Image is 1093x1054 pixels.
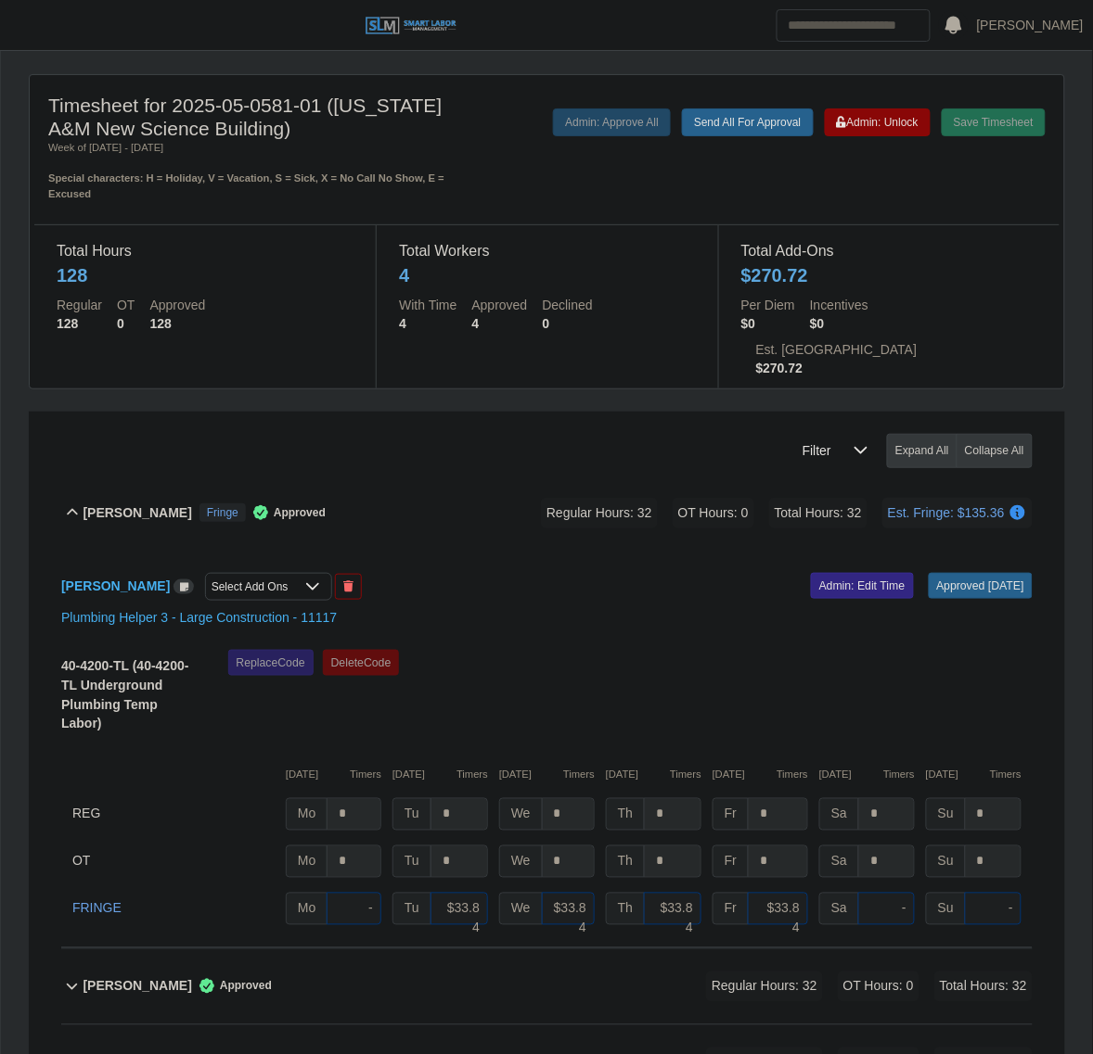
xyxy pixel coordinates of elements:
span: $33.84 [447,901,480,935]
dt: Total Hours [57,240,354,262]
dd: 0 [543,314,593,333]
div: [DATE] [606,768,701,783]
div: Prevailing Wage (Fringe Eligible) [199,503,246,522]
span: Fr [713,798,749,831]
span: Filter [791,434,842,468]
dt: Regular [57,296,102,314]
dt: Approved [149,296,205,314]
span: Sa [819,845,859,878]
span: Th [606,798,645,831]
span: - [368,901,373,916]
dd: $0 [741,314,795,333]
a: [PERSON_NAME] [61,578,170,593]
b: 40-4200-TL (40-4200-TL Underground Plumbing Temp Labor) [61,658,188,731]
div: Select Add Ons [206,574,294,600]
button: [PERSON_NAME] Fringe Approved Regular Hours: 32 OT Hours: 0 Total Hours: 32 Est. Fringe: $135.36 [61,476,1033,551]
span: $33.84 [554,901,586,935]
span: Admin: Unlock [837,116,919,129]
span: Sa [819,798,859,831]
dt: Declined [543,296,593,314]
span: - [902,901,907,916]
dd: 0 [117,314,135,333]
span: We [499,845,543,878]
span: Su [926,845,966,878]
span: FRINGE [72,899,122,919]
span: Approved [192,977,272,996]
span: - [1009,901,1013,916]
div: Week of [DATE] - [DATE] [48,140,447,156]
div: [DATE] [286,768,381,783]
div: bulk actions [887,434,1033,468]
span: Mo [286,845,328,878]
dt: Approved [472,296,528,314]
button: ReplaceCode [228,650,314,676]
span: Mo [286,798,328,831]
dt: OT [117,296,135,314]
img: SLM Logo [365,16,457,36]
button: Admin: Approve All [553,108,671,136]
span: $33.84 [661,901,693,935]
button: Admin: Unlock [825,108,931,136]
span: Total Hours: 32 [934,971,1033,1002]
span: OT Hours: 0 [673,498,754,528]
div: 4 [399,262,409,288]
div: REG [72,798,275,831]
span: We [499,798,543,831]
button: End Worker & Remove from the Timesheet [335,574,362,600]
dd: $270.72 [756,359,918,377]
dd: $0 [810,314,868,333]
span: We [499,893,543,925]
button: Expand All [887,434,958,468]
div: [DATE] [819,768,915,783]
a: Admin: Edit Time [811,573,914,599]
button: Timers [670,768,701,783]
a: View/Edit Notes [174,578,194,593]
button: Save Timesheet [942,108,1046,136]
span: Approved [246,503,326,522]
button: Timers [777,768,808,783]
dd: 4 [399,314,456,333]
span: Tu [392,798,431,831]
dd: 128 [149,314,205,333]
button: DeleteCode [323,650,400,676]
span: Est. Fringe: $135.36 [882,498,1033,528]
button: Timers [456,768,488,783]
div: [DATE] [713,768,808,783]
span: OT Hours: 0 [838,971,919,1002]
b: [PERSON_NAME] [83,977,191,997]
span: Fr [713,893,749,925]
span: Tu [392,893,431,925]
span: $33.84 [767,901,800,935]
dt: Total Add-Ons [741,240,1037,262]
button: [PERSON_NAME] Approved Regular Hours: 32 OT Hours: 0 Total Hours: 32 [61,949,1033,1024]
div: Special characters: H = Holiday, V = Vacation, S = Sick, X = No Call No Show, E = Excused [48,156,447,202]
button: Timers [990,768,1022,783]
dt: With Time [399,296,456,314]
span: Mo [286,893,328,925]
div: $270.72 [741,262,808,288]
div: [DATE] [499,768,595,783]
a: Approved [DATE] [929,573,1033,599]
span: Regular Hours: 32 [541,498,658,528]
span: Tu [392,845,431,878]
span: Regular Hours: 32 [706,971,823,1002]
span: Total Hours: 32 [769,498,868,528]
dt: Total Workers [399,240,695,262]
button: Send All For Approval [682,108,813,136]
dt: Per Diem [741,296,795,314]
span: Th [606,893,645,925]
button: Timers [563,768,595,783]
a: Plumbing Helper 3 - Large Construction - 11117 [61,610,337,625]
span: Th [606,845,645,878]
div: [DATE] [926,768,1022,783]
dt: Incentives [810,296,868,314]
span: Fr [713,845,749,878]
span: Sa [819,893,859,925]
button: Collapse All [957,434,1033,468]
input: Search [777,9,931,42]
h4: Timesheet for 2025-05-0581-01 ([US_STATE] A&M New Science Building) [48,94,447,140]
dd: 128 [57,314,102,333]
div: 128 [57,262,87,288]
b: [PERSON_NAME] [83,503,191,523]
